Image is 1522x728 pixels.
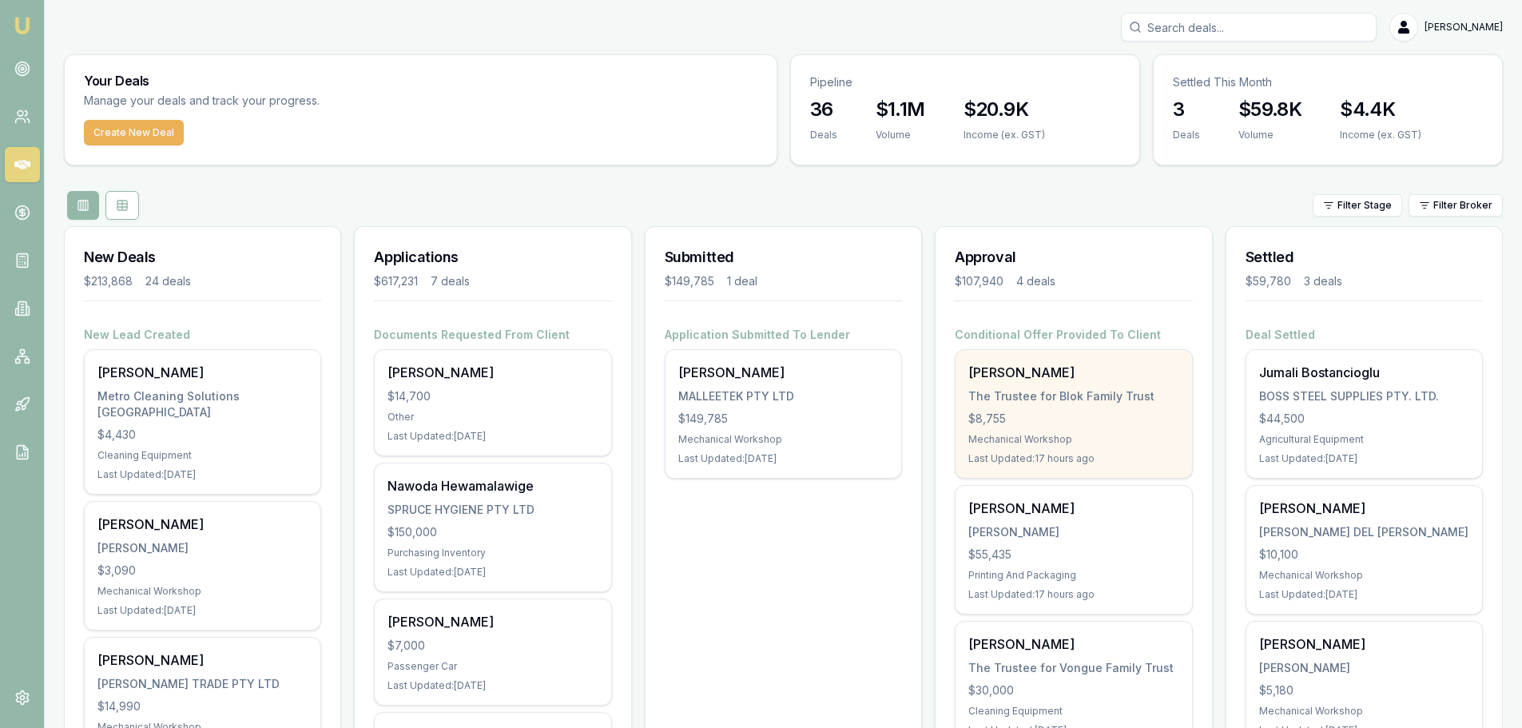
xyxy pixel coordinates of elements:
h3: Approval [955,246,1192,269]
div: Mechanical Workshop [97,585,308,598]
div: Mechanical Workshop [1259,705,1469,718]
div: [PERSON_NAME] [97,363,308,382]
div: Deals [1173,129,1200,141]
div: MALLEETEK PTY LTD [678,388,888,404]
div: Volume [876,129,925,141]
div: $7,000 [387,638,598,654]
h4: Application Submitted To Lender [665,327,902,343]
p: Settled This Month [1173,74,1483,90]
div: [PERSON_NAME] [1259,660,1469,676]
div: $3,090 [97,563,308,579]
div: 4 deals [1016,273,1055,289]
h3: Applications [374,246,611,269]
h3: $1.1M [876,97,925,122]
div: $150,000 [387,524,598,540]
div: [PERSON_NAME] [97,515,308,534]
h3: Submitted [665,246,902,269]
div: Mechanical Workshop [1259,569,1469,582]
div: [PERSON_NAME] [968,524,1178,540]
div: Last Updated: 17 hours ago [968,588,1178,601]
div: Income (ex. GST) [1340,129,1421,141]
h3: $4.4K [1340,97,1421,122]
div: $14,990 [97,698,308,714]
div: $617,231 [374,273,418,289]
div: [PERSON_NAME] [678,363,888,382]
div: Nawoda Hewamalawige [387,476,598,495]
button: Create New Deal [84,120,184,145]
div: $14,700 [387,388,598,404]
div: 1 deal [727,273,757,289]
div: SPRUCE HYGIENE PTY LTD [387,502,598,518]
h3: Settled [1246,246,1483,269]
div: 3 deals [1304,273,1342,289]
div: 7 deals [431,273,470,289]
div: Last Updated: [DATE] [97,604,308,617]
div: $5,180 [1259,682,1469,698]
div: [PERSON_NAME] [968,499,1178,518]
div: $4,430 [97,427,308,443]
h3: Your Deals [84,74,757,87]
div: Income (ex. GST) [964,129,1045,141]
div: BOSS STEEL SUPPLIES PTY. LTD. [1259,388,1469,404]
div: $213,868 [84,273,133,289]
div: [PERSON_NAME] [968,363,1178,382]
div: Last Updated: [DATE] [387,679,598,692]
div: [PERSON_NAME] [97,650,308,670]
h4: Documents Requested From Client [374,327,611,343]
div: [PERSON_NAME] [387,612,598,631]
div: Metro Cleaning Solutions [GEOGRAPHIC_DATA] [97,388,308,420]
div: 24 deals [145,273,191,289]
img: emu-icon-u.png [13,16,32,35]
div: [PERSON_NAME] [97,540,308,556]
p: Manage your deals and track your progress. [84,92,493,110]
div: Printing And Packaging [968,569,1178,582]
div: Cleaning Equipment [968,705,1178,718]
div: [PERSON_NAME] [1259,635,1469,654]
p: Pipeline [810,74,1120,90]
h4: Deal Settled [1246,327,1483,343]
div: Last Updated: [DATE] [678,452,888,465]
div: $149,785 [665,273,714,289]
span: [PERSON_NAME] [1425,21,1503,34]
h3: New Deals [84,246,321,269]
div: $10,100 [1259,547,1469,563]
div: $8,755 [968,411,1178,427]
h3: $20.9K [964,97,1045,122]
div: Last Updated: 17 hours ago [968,452,1178,465]
div: The Trustee for Vongue Family Trust [968,660,1178,676]
div: Passenger Car [387,660,598,673]
div: Last Updated: [DATE] [387,566,598,579]
button: Filter Broker [1409,194,1503,217]
div: Last Updated: [DATE] [387,430,598,443]
div: Agricultural Equipment [1259,433,1469,446]
div: [PERSON_NAME] [387,363,598,382]
div: The Trustee for Blok Family Trust [968,388,1178,404]
div: $55,435 [968,547,1178,563]
div: Mechanical Workshop [968,433,1178,446]
div: Last Updated: [DATE] [1259,588,1469,601]
div: [PERSON_NAME] [968,635,1178,654]
div: $59,780 [1246,273,1291,289]
div: $149,785 [678,411,888,427]
div: Deals [810,129,837,141]
div: Jumali Bostancioglu [1259,363,1469,382]
h3: 36 [810,97,837,122]
input: Search deals [1121,13,1377,42]
div: Mechanical Workshop [678,433,888,446]
h4: New Lead Created [84,327,321,343]
div: Cleaning Equipment [97,449,308,462]
div: Other [387,411,598,424]
div: Last Updated: [DATE] [97,468,308,481]
div: Purchasing Inventory [387,547,598,559]
div: $44,500 [1259,411,1469,427]
h3: $59.8K [1238,97,1301,122]
div: Volume [1238,129,1301,141]
span: Filter Stage [1337,199,1392,212]
div: [PERSON_NAME] [1259,499,1469,518]
div: $30,000 [968,682,1178,698]
div: Last Updated: [DATE] [1259,452,1469,465]
div: $107,940 [955,273,1003,289]
div: [PERSON_NAME] TRADE PTY LTD [97,676,308,692]
h3: 3 [1173,97,1200,122]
